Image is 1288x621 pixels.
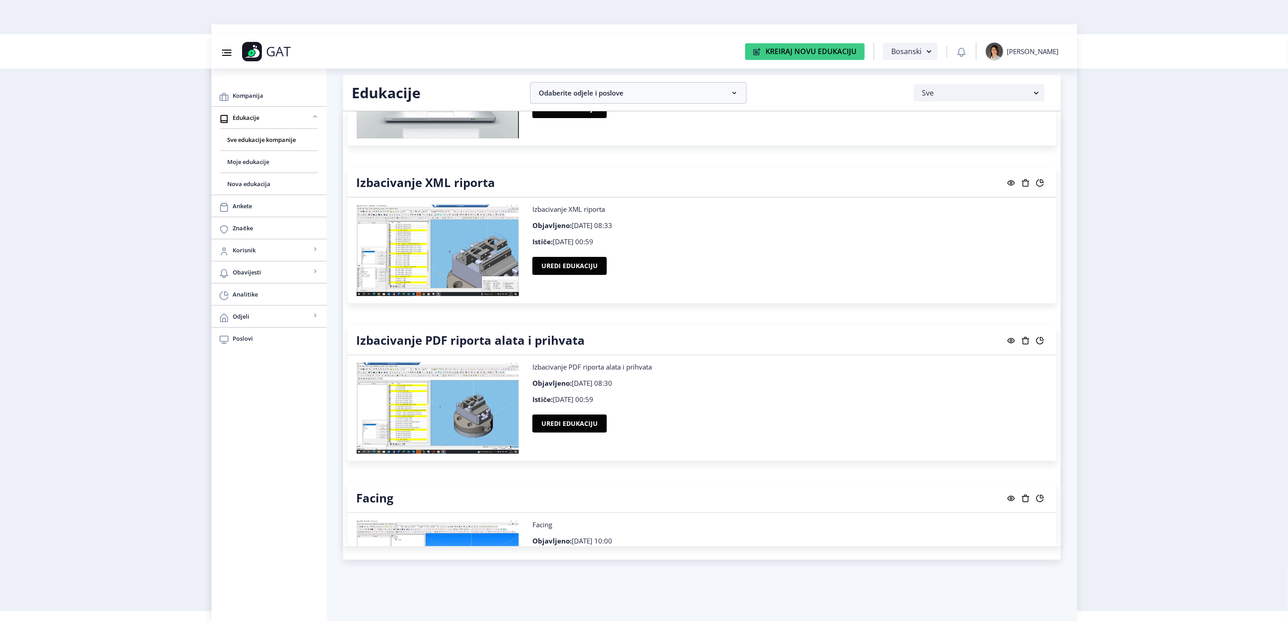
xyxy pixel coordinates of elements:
span: Značke [233,223,320,233]
button: Bosanski [883,43,937,60]
a: Sve edukacije kompanije [220,129,318,151]
img: Izbacivanje PDF riporta alata i prihvata [357,362,519,454]
span: Nova edukacija [228,178,311,189]
p: [DATE] 08:30 [532,379,1047,388]
a: Nova edukacija [220,173,318,195]
span: Sve edukacije kompanije [228,134,311,145]
a: Analitike [211,283,327,305]
h4: Izbacivanje PDF riporta alata i prihvata [357,333,585,347]
button: Uredi edukaciju [532,257,607,275]
img: create-new-education-icon.svg [753,48,761,55]
span: Kompanija [233,90,320,101]
a: Kompanija [211,85,327,106]
p: [DATE] 00:59 [532,237,1047,246]
nb-accordion-item-header: Odaberite odjele i poslove [530,82,747,104]
img: Izbacivanje XML riporta [357,205,519,296]
span: Korisnik [233,245,311,256]
p: [DATE] 00:59 [532,395,1047,404]
h2: Edukacije [352,84,517,102]
span: Odjeli [233,311,311,322]
b: Ističe: [532,237,553,246]
span: Ankete [233,201,320,211]
p: [DATE] 10:00 [532,536,1047,545]
p: Izbacivanje PDF riporta alata i prihvata [532,362,1047,371]
button: Sve [914,84,1045,101]
img: Facing [357,520,519,612]
span: Edukacije [233,112,311,123]
p: Izbacivanje XML riporta [532,205,1047,214]
b: Objavljeno: [532,536,572,545]
p: Facing [532,520,1047,529]
a: Korisnik [211,239,327,261]
a: GAT [242,42,348,61]
h4: Facing [357,491,394,505]
a: Poslovi [211,328,327,349]
a: Odjeli [211,306,327,327]
a: Obavijesti [211,261,327,283]
b: Objavljeno: [532,379,572,388]
p: GAT [266,47,291,56]
button: Kreiraj Novu Edukaciju [745,43,865,60]
button: Uredi edukaciju [532,415,607,433]
span: Moje edukacije [228,156,311,167]
span: Analitike [233,289,320,300]
a: Moje edukacije [220,151,318,173]
b: Objavljeno: [532,221,572,230]
p: [DATE] 08:33 [532,221,1047,230]
h4: Izbacivanje XML riporta [357,175,495,190]
a: Edukacije [211,107,327,128]
a: Značke [211,217,327,239]
b: Ističe: [532,395,553,404]
div: [PERSON_NAME] [1007,47,1059,56]
a: Ankete [211,195,327,217]
span: Obavijesti [233,267,311,278]
span: Poslovi [233,333,320,344]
